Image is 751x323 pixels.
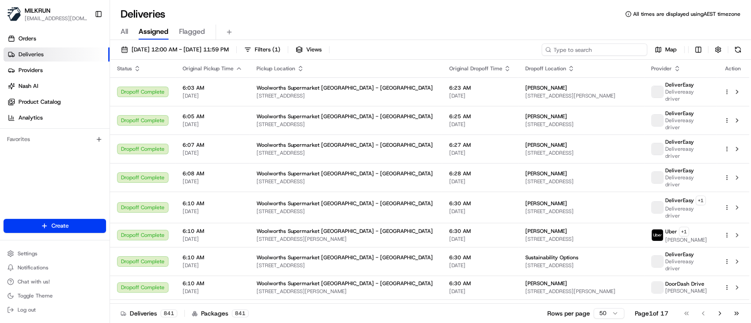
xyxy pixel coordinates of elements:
[183,84,242,91] span: 6:03 AM
[256,142,433,149] span: Woolworths Supermarket [GEOGRAPHIC_DATA] - [GEOGRAPHIC_DATA]
[449,149,511,156] span: [DATE]
[183,280,242,287] span: 6:10 AM
[665,145,710,160] span: Delivereasy driver
[183,149,242,156] span: [DATE]
[449,121,511,128] span: [DATE]
[240,44,284,56] button: Filters(1)
[449,65,502,72] span: Original Dropoff Time
[18,66,43,74] span: Providers
[4,132,106,146] div: Favorites
[651,65,672,72] span: Provider
[525,65,566,72] span: Dropoff Location
[4,111,110,125] a: Analytics
[256,280,433,287] span: Woolworths Supermarket [GEOGRAPHIC_DATA] - [GEOGRAPHIC_DATA]
[183,262,242,269] span: [DATE]
[652,229,663,241] img: uber-new-logo.jpeg
[139,26,169,37] span: Assigned
[183,254,242,261] span: 6:10 AM
[633,11,740,18] span: All times are displayed using AEST timezone
[256,149,435,156] span: [STREET_ADDRESS]
[306,46,322,54] span: Views
[525,262,637,269] span: [STREET_ADDRESS]
[18,35,36,43] span: Orders
[4,79,110,93] a: Nash AI
[256,200,433,207] span: Woolworths Supermarket [GEOGRAPHIC_DATA] - [GEOGRAPHIC_DATA]
[525,121,637,128] span: [STREET_ADDRESS]
[183,170,242,177] span: 6:08 AM
[665,236,707,243] span: [PERSON_NAME]
[665,205,710,219] span: Delivereasy driver
[232,309,249,317] div: 841
[4,47,110,62] a: Deliveries
[4,247,106,260] button: Settings
[183,92,242,99] span: [DATE]
[525,113,567,120] span: [PERSON_NAME]
[4,63,110,77] a: Providers
[449,208,511,215] span: [DATE]
[25,15,88,22] button: [EMAIL_ADDRESS][DOMAIN_NAME]
[117,65,132,72] span: Status
[525,142,567,149] span: [PERSON_NAME]
[542,44,647,56] input: Type to search
[665,81,694,88] span: DeliverEasy
[665,88,710,102] span: Delivereasy driver
[18,264,48,271] span: Notifications
[272,46,280,54] span: ( 1 )
[192,309,249,318] div: Packages
[525,84,567,91] span: [PERSON_NAME]
[183,121,242,128] span: [DATE]
[665,280,704,287] span: DoorDash Drive
[449,200,511,207] span: 6:30 AM
[449,288,511,295] span: [DATE]
[183,65,234,72] span: Original Pickup Time
[547,309,590,318] p: Rows per page
[696,196,706,205] button: +1
[679,227,689,236] button: +1
[4,4,91,25] button: MILKRUNMILKRUN[EMAIL_ADDRESS][DOMAIN_NAME]
[183,178,242,185] span: [DATE]
[449,178,511,185] span: [DATE]
[665,110,694,117] span: DeliverEasy
[525,208,637,215] span: [STREET_ADDRESS]
[256,254,433,261] span: Woolworths Supermarket [GEOGRAPHIC_DATA] - [GEOGRAPHIC_DATA]
[525,228,567,235] span: [PERSON_NAME]
[117,44,233,56] button: [DATE] 12:00 AM - [DATE] 11:59 PM
[449,280,511,287] span: 6:30 AM
[635,309,668,318] div: Page 1 of 17
[665,117,710,131] span: Delivereasy driver
[256,288,435,295] span: [STREET_ADDRESS][PERSON_NAME]
[183,200,242,207] span: 6:10 AM
[256,84,433,91] span: Woolworths Supermarket [GEOGRAPHIC_DATA] - [GEOGRAPHIC_DATA]
[179,26,205,37] span: Flagged
[18,82,38,90] span: Nash AI
[183,288,242,295] span: [DATE]
[18,51,44,58] span: Deliveries
[665,174,710,188] span: Delivereasy driver
[256,92,435,99] span: [STREET_ADDRESS]
[256,262,435,269] span: [STREET_ADDRESS]
[256,170,433,177] span: Woolworths Supermarket [GEOGRAPHIC_DATA] - [GEOGRAPHIC_DATA]
[18,292,53,299] span: Toggle Theme
[256,178,435,185] span: [STREET_ADDRESS]
[132,46,229,54] span: [DATE] 12:00 AM - [DATE] 11:59 PM
[525,149,637,156] span: [STREET_ADDRESS]
[449,142,511,149] span: 6:27 AM
[183,113,242,120] span: 6:05 AM
[4,95,110,109] a: Product Catalog
[25,6,51,15] button: MILKRUN
[449,236,511,243] span: [DATE]
[4,276,106,288] button: Chat with us!
[665,46,677,54] span: Map
[449,228,511,235] span: 6:30 AM
[292,44,326,56] button: Views
[18,98,61,106] span: Product Catalog
[255,46,280,54] span: Filters
[121,309,177,318] div: Deliveries
[18,250,37,257] span: Settings
[161,309,177,317] div: 841
[256,121,435,128] span: [STREET_ADDRESS]
[449,254,511,261] span: 6:30 AM
[7,7,21,21] img: MILKRUN
[449,84,511,91] span: 6:23 AM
